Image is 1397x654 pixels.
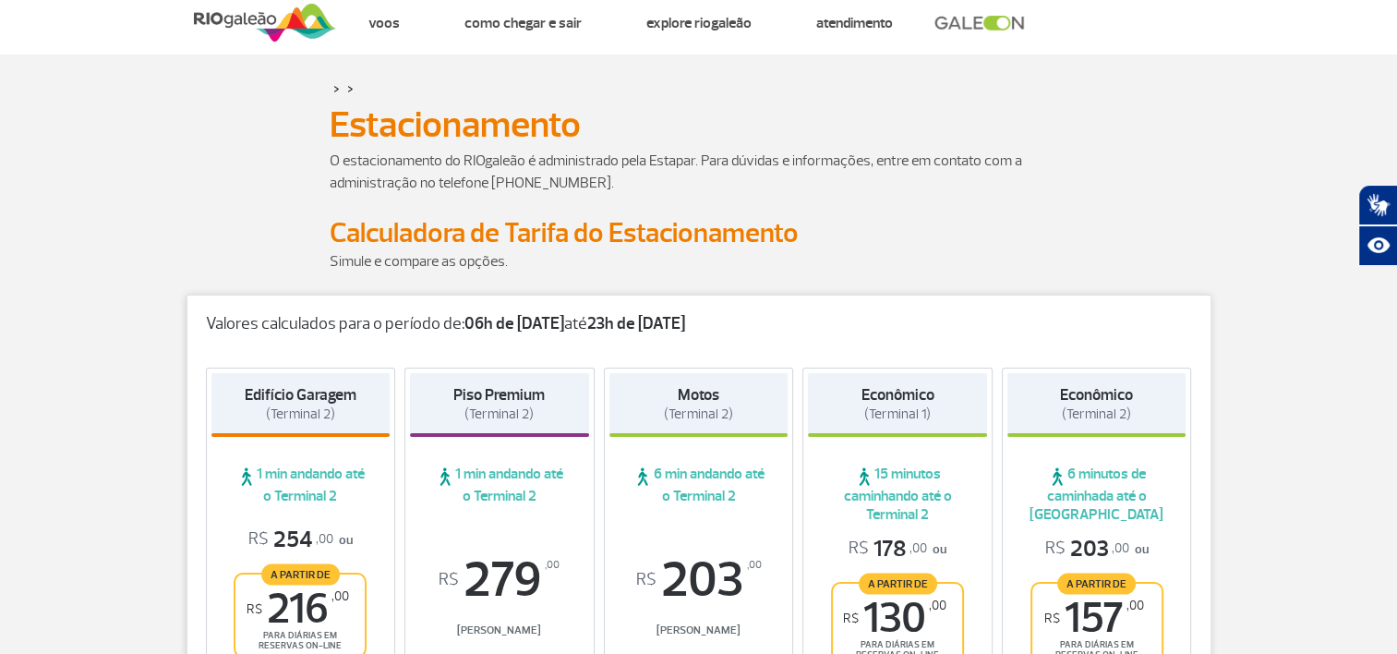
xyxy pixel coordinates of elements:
strong: Piso Premium [453,385,545,405]
sup: ,00 [1126,598,1144,613]
button: Abrir tradutor de língua de sinais. [1358,185,1397,225]
span: 15 minutos caminhando até o Terminal 2 [808,465,987,524]
p: ou [1045,535,1149,563]
p: ou [849,535,946,563]
sup: R$ [1044,611,1060,626]
span: 1 min andando até o Terminal 2 [410,465,589,505]
a: Voos [368,14,400,32]
strong: 23h de [DATE] [587,313,685,334]
sup: ,00 [746,555,761,575]
span: (Terminal 2) [464,406,534,423]
h1: Estacionamento [330,109,1068,140]
a: Atendimento [816,14,893,32]
p: Simule e compare as opções. [330,250,1068,272]
strong: Econômico [1060,385,1133,405]
span: 6 min andando até o Terminal 2 [609,465,789,505]
span: 216 [247,588,349,630]
strong: Motos [678,385,719,405]
a: > [347,78,354,99]
p: Valores calculados para o período de: até [206,314,1192,334]
span: 6 minutos de caminhada até o [GEOGRAPHIC_DATA] [1007,465,1186,524]
strong: Econômico [861,385,934,405]
div: Plugin de acessibilidade da Hand Talk. [1358,185,1397,266]
h2: Calculadora de Tarifa do Estacionamento [330,216,1068,250]
span: (Terminal 2) [266,406,335,423]
span: (Terminal 1) [864,406,931,423]
span: 130 [843,598,946,639]
sup: R$ [247,601,262,617]
sup: R$ [843,611,859,626]
sup: ,00 [929,598,946,613]
span: (Terminal 2) [664,406,733,423]
strong: 06h de [DATE] [464,313,564,334]
span: A partir de [261,563,340,585]
a: > [333,78,340,99]
p: O estacionamento do RIOgaleão é administrado pela Estapar. Para dúvidas e informações, entre em c... [330,150,1068,194]
span: [PERSON_NAME] [410,624,589,637]
span: 178 [849,535,927,563]
sup: R$ [635,570,656,590]
span: A partir de [1057,573,1136,594]
a: Explore RIOgaleão [646,14,752,32]
span: [PERSON_NAME] [609,624,789,637]
p: ou [248,526,353,554]
strong: Edifício Garagem [245,385,356,405]
span: 279 [410,555,589,605]
span: para diárias em reservas on-line [251,630,349,651]
sup: ,00 [331,588,349,604]
a: Como chegar e sair [464,14,582,32]
sup: ,00 [545,555,560,575]
span: (Terminal 2) [1062,406,1131,423]
span: 254 [248,526,333,554]
span: A partir de [859,573,937,594]
button: Abrir recursos assistivos. [1358,225,1397,266]
span: 157 [1044,598,1144,639]
span: 203 [609,555,789,605]
span: 203 [1045,535,1129,563]
span: 1 min andando até o Terminal 2 [211,465,391,505]
sup: R$ [439,570,459,590]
